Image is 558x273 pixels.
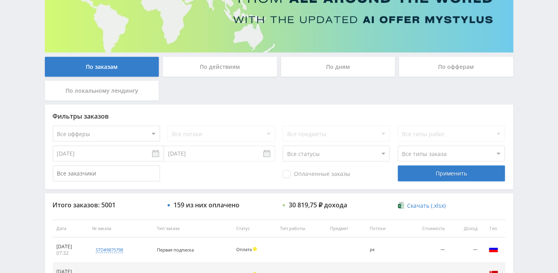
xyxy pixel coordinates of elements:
div: 07:32 [57,250,85,256]
span: Скачать (.xlsx) [407,203,446,209]
span: Холд [253,247,257,251]
img: rus.png [489,244,498,254]
th: Предмет [326,220,366,238]
th: Статус [232,220,276,238]
th: Гео [482,220,506,238]
div: По локальному лендингу [45,81,159,101]
td: — [449,238,481,263]
th: Потоки [366,220,402,238]
div: По дням [281,57,396,77]
th: Доход [449,220,481,238]
div: Фильтры заказов [53,113,506,120]
div: Итого заказов: 5001 [53,201,160,209]
span: Первая подписка [157,247,194,253]
th: Стоимость [402,220,449,238]
div: 159 из них оплачено [174,201,239,209]
div: По офферам [399,57,514,77]
input: Все заказчики [53,166,160,181]
span: Оплата [236,246,252,252]
div: По заказам [45,57,159,77]
img: xlsx [398,201,405,209]
div: [DATE] [57,244,85,250]
th: № заказа [88,220,153,238]
div: 30 819,75 ₽ дохода [289,201,347,209]
a: Скачать (.xlsx) [398,202,446,210]
th: Дата [53,220,89,238]
td: — [402,238,449,263]
th: Тип работы [276,220,326,238]
div: Применить [398,166,505,181]
th: Тип заказа [153,220,232,238]
div: По действиям [163,57,277,77]
div: std#9875798 [96,247,123,253]
div: рк [370,247,398,252]
span: Оплаченные заказы [283,170,350,178]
